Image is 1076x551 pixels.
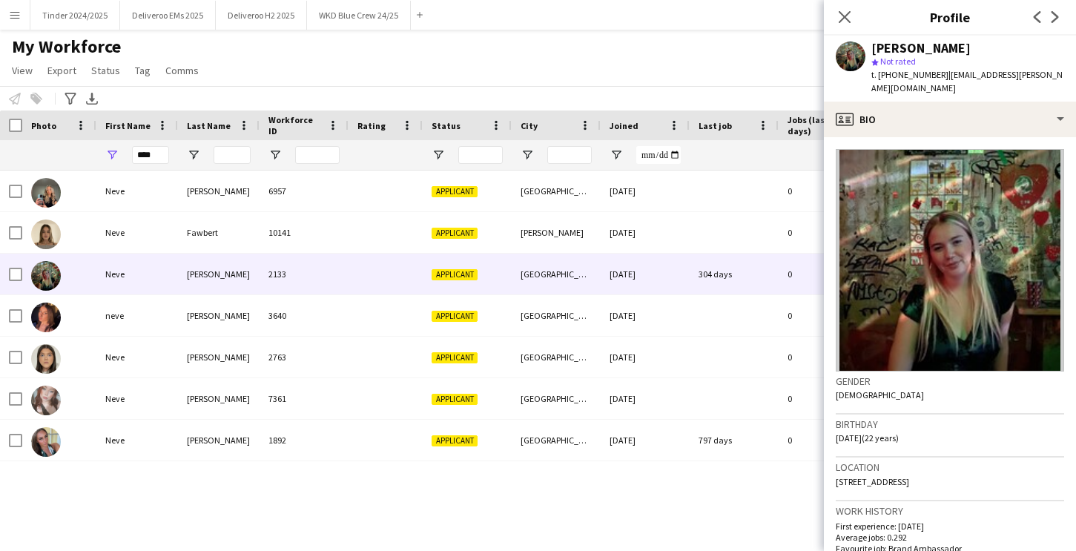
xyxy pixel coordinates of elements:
[96,254,178,294] div: Neve
[30,1,120,30] button: Tinder 2024/2025
[268,114,322,136] span: Workforce ID
[836,532,1064,543] p: Average jobs: 0.292
[31,427,61,457] img: Neve Wilkinson
[779,171,875,211] div: 0
[260,378,349,419] div: 7361
[432,148,445,162] button: Open Filter Menu
[601,420,690,461] div: [DATE]
[836,418,1064,431] h3: Birthday
[836,149,1064,372] img: Crew avatar or photo
[836,476,909,487] span: [STREET_ADDRESS]
[547,146,592,164] input: City Filter Input
[836,432,899,443] span: [DATE] (22 years)
[779,295,875,336] div: 0
[165,64,199,77] span: Comms
[824,102,1076,137] div: Bio
[31,120,56,131] span: Photo
[690,254,779,294] div: 304 days
[521,148,534,162] button: Open Filter Menu
[788,114,848,136] span: Jobs (last 90 days)
[295,146,340,164] input: Workforce ID Filter Input
[105,148,119,162] button: Open Filter Menu
[610,120,638,131] span: Joined
[512,212,601,253] div: [PERSON_NAME]
[214,146,251,164] input: Last Name Filter Input
[432,352,478,363] span: Applicant
[601,337,690,377] div: [DATE]
[31,386,61,415] img: Neve Thomas
[871,42,971,55] div: [PERSON_NAME]
[836,461,1064,474] h3: Location
[432,228,478,239] span: Applicant
[836,521,1064,532] p: First experience: [DATE]
[601,378,690,419] div: [DATE]
[836,389,924,400] span: [DEMOGRAPHIC_DATA]
[601,295,690,336] div: [DATE]
[512,171,601,211] div: [GEOGRAPHIC_DATA]
[260,212,349,253] div: 10141
[779,378,875,419] div: 0
[96,295,178,336] div: neve
[601,254,690,294] div: [DATE]
[699,120,732,131] span: Last job
[836,504,1064,518] h3: Work history
[96,378,178,419] div: Neve
[432,186,478,197] span: Applicant
[83,90,101,108] app-action-btn: Export XLSX
[836,375,1064,388] h3: Gender
[779,420,875,461] div: 0
[216,1,307,30] button: Deliveroo H2 2025
[31,220,61,249] img: Neve Fawbert
[521,120,538,131] span: City
[135,64,151,77] span: Tag
[432,311,478,322] span: Applicant
[690,420,779,461] div: 797 days
[779,254,875,294] div: 0
[432,120,461,131] span: Status
[260,254,349,294] div: 2133
[357,120,386,131] span: Rating
[307,1,411,30] button: WKD Blue Crew 24/25
[512,378,601,419] div: [GEOGRAPHIC_DATA]
[260,295,349,336] div: 3640
[129,61,156,80] a: Tag
[105,120,151,131] span: First Name
[96,212,178,253] div: Neve
[47,64,76,77] span: Export
[512,420,601,461] div: [GEOGRAPHIC_DATA]
[31,178,61,208] img: Neve Daly
[268,148,282,162] button: Open Filter Menu
[610,148,623,162] button: Open Filter Menu
[178,420,260,461] div: [PERSON_NAME]
[178,212,260,253] div: Fawbert
[96,337,178,377] div: Neve
[432,435,478,446] span: Applicant
[178,171,260,211] div: [PERSON_NAME]
[31,261,61,291] img: Neve Mattinson
[432,269,478,280] span: Applicant
[42,61,82,80] a: Export
[178,378,260,419] div: [PERSON_NAME]
[260,337,349,377] div: 2763
[260,171,349,211] div: 6957
[458,146,503,164] input: Status Filter Input
[512,337,601,377] div: [GEOGRAPHIC_DATA]
[636,146,681,164] input: Joined Filter Input
[159,61,205,80] a: Comms
[880,56,916,67] span: Not rated
[871,69,948,80] span: t. [PHONE_NUMBER]
[178,295,260,336] div: [PERSON_NAME]
[12,36,121,58] span: My Workforce
[512,254,601,294] div: [GEOGRAPHIC_DATA]
[62,90,79,108] app-action-btn: Advanced filters
[178,337,260,377] div: [PERSON_NAME]
[96,420,178,461] div: Neve
[512,295,601,336] div: [GEOGRAPHIC_DATA]
[187,148,200,162] button: Open Filter Menu
[432,394,478,405] span: Applicant
[6,61,39,80] a: View
[779,212,875,253] div: 0
[824,7,1076,27] h3: Profile
[132,146,169,164] input: First Name Filter Input
[31,303,61,332] img: neve moore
